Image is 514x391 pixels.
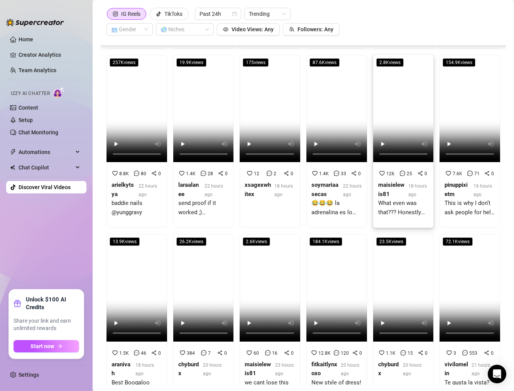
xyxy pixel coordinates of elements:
span: 184.1K views [309,237,342,246]
span: 1.5K [119,350,129,356]
span: Automations [19,146,73,158]
strong: soymariaasecas [311,181,338,198]
span: share-alt [217,350,223,355]
div: IG Reels [121,8,140,20]
span: message [400,171,405,176]
span: 25 [407,171,412,176]
span: share-alt [484,171,490,176]
span: team [289,27,294,32]
span: heart [247,171,252,176]
span: Chat Copilot [19,161,73,174]
span: 20 hours ago [341,362,359,376]
span: 22 hours ago [139,183,157,197]
strong: chyburdx [178,361,199,377]
span: 175 views [243,58,269,67]
span: 71 [474,171,480,176]
span: 553 [469,350,477,356]
span: share-alt [352,350,358,355]
img: AI Chatter [53,87,65,98]
a: Creator Analytics [19,49,80,61]
div: Open Intercom Messenger [488,365,506,383]
span: heart [312,171,318,176]
a: 19.9Kviews1.4K280laraalanee22 hours agosend proof if it worked ;) #explorepage #trending #viral [173,55,234,228]
span: 20 hours ago [203,362,221,376]
span: message [462,350,468,355]
span: heart [446,350,452,355]
span: Share your link and earn unlimited rewards [14,317,79,332]
span: eye [223,27,228,32]
span: 0 [158,171,161,176]
span: 384 [187,350,195,356]
span: heart [112,171,118,176]
strong: pinuppixietm [445,181,468,198]
img: logo-BBDzfeDw.svg [6,19,64,26]
span: 0 [491,171,494,176]
span: share-alt [284,350,289,355]
span: Video Views: Any [232,26,274,32]
span: 7.6K [453,171,462,176]
span: heart [112,350,118,355]
span: Start now [30,343,54,349]
a: Content [19,105,38,111]
span: message [401,350,406,355]
span: message [201,171,206,176]
a: Home [19,36,33,42]
span: 72.1K views [443,237,473,246]
span: 0 [358,171,361,176]
span: share-alt [351,171,357,176]
div: This is why I don’t ask people for help lol [445,199,495,217]
a: 87.6Kviews1.4K330soymariaasecas22 hours ago😂😂😂 la adrenalina es lo más 🔥🔥🔥 [306,55,367,228]
span: 0 [158,350,161,356]
span: 257K views [110,58,139,67]
span: 2.8K views [376,58,404,67]
span: 19.9K views [176,58,206,67]
a: 2.8Kviews126250maisielewis8118 hours agoWhat even was that??? Honestly its embarrassing to be a u... [373,55,434,228]
strong: Unlock $100 AI Credits [26,296,79,311]
span: message [267,171,272,176]
span: 22 hours ago [343,183,362,197]
div: TikToks [164,8,183,20]
span: 20 hours ago [403,362,421,376]
span: 18 hours ago [135,362,154,376]
span: 1.4K [186,171,196,176]
span: share-alt [151,171,157,176]
a: 257Kviews8.8K800arielkytsya22 hours agobaddie nails @yunggravy [107,55,167,228]
span: 15 [407,350,413,356]
span: 1.1K [386,350,396,356]
span: share-alt [418,171,423,176]
span: 0 [224,350,227,356]
strong: vivilomelin [445,361,468,377]
span: message [334,171,339,176]
span: 60 [254,350,259,356]
span: message [265,350,271,355]
span: share-alt [151,350,157,355]
button: Video Views: Any [217,23,280,36]
span: 23.5K views [376,237,406,246]
a: Discover Viral Videos [19,184,71,190]
button: Start nowarrow-right [14,340,79,352]
strong: laraalanee [178,181,199,198]
span: 0 [491,350,494,356]
strong: fitkaitlynxoxo [311,361,337,377]
span: heart [179,171,184,176]
span: tik-tok [156,11,161,17]
span: 8.8K [119,171,129,176]
span: message [467,171,473,176]
span: share-alt [218,171,223,176]
strong: arielkytsya [112,181,134,198]
div: 😂😂😂 la adrenalina es lo más 🔥🔥🔥 [311,199,362,217]
strong: aranivah [112,361,130,377]
span: 26.2K views [176,237,206,246]
span: Trending [249,8,286,20]
span: 7 [208,350,211,356]
span: heart [379,171,385,176]
span: 46 [141,350,146,356]
span: heart [180,350,185,355]
span: heart [379,350,384,355]
span: 0 [425,350,428,356]
div: send proof if it worked ;) #explorepage #trending #viral [178,199,229,217]
span: 18 hours ago [274,183,293,197]
span: share-alt [418,350,423,355]
span: 13.9K views [110,237,140,246]
span: 80 [141,171,146,176]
